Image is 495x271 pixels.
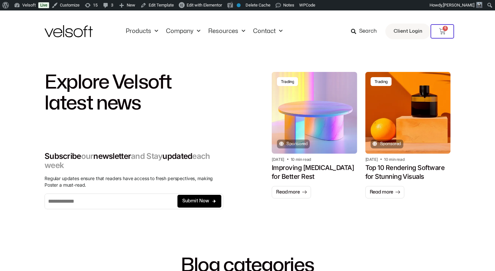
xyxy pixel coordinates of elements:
[394,27,422,36] span: Client Login
[162,28,204,35] a: CompanyMenu Toggle
[431,24,454,39] a: 6
[272,157,284,162] h2: [DATE]
[285,140,307,148] span: Sponsored
[443,26,448,31] span: 6
[45,175,223,188] div: Regular updates ensure that readers have access to fresh perspectives, making Poster a must-read.
[81,151,94,161] span: our
[249,28,286,35] a: ContactMenu Toggle
[45,72,223,114] h2: Explore Velsoft latest news
[412,257,492,271] iframe: chat widget
[45,151,210,170] span: each week
[177,195,221,207] button: Submit Now
[122,28,286,35] nav: Menu
[237,3,241,7] div: No index
[378,140,401,148] span: Sponsored
[272,163,357,181] h1: Improving [MEDICAL_DATA] for Better Rest
[276,189,300,195] span: Read more
[365,186,405,198] a: Read more
[359,27,377,36] span: Search
[365,163,451,181] h1: Top 10 Rendering Software for Stunning Visuals
[187,3,222,8] span: Edit with Elementor
[45,25,93,37] img: Velsoft Training Materials
[204,28,249,35] a: ResourcesMenu Toggle
[351,26,381,37] a: Search
[281,79,294,84] div: Trading
[384,157,404,162] h2: 10 min read
[291,157,311,162] h2: 10 min read
[122,28,162,35] a: ProductsMenu Toggle
[45,152,223,170] h2: Subscribe newsletter updated
[272,186,311,198] a: Read more
[385,24,431,39] a: Client Login
[375,79,388,84] div: Trading
[443,3,474,8] span: [PERSON_NAME]
[38,2,49,8] a: Live
[370,189,394,195] span: Read more
[131,151,162,161] span: and Stay
[365,157,378,162] h2: [DATE]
